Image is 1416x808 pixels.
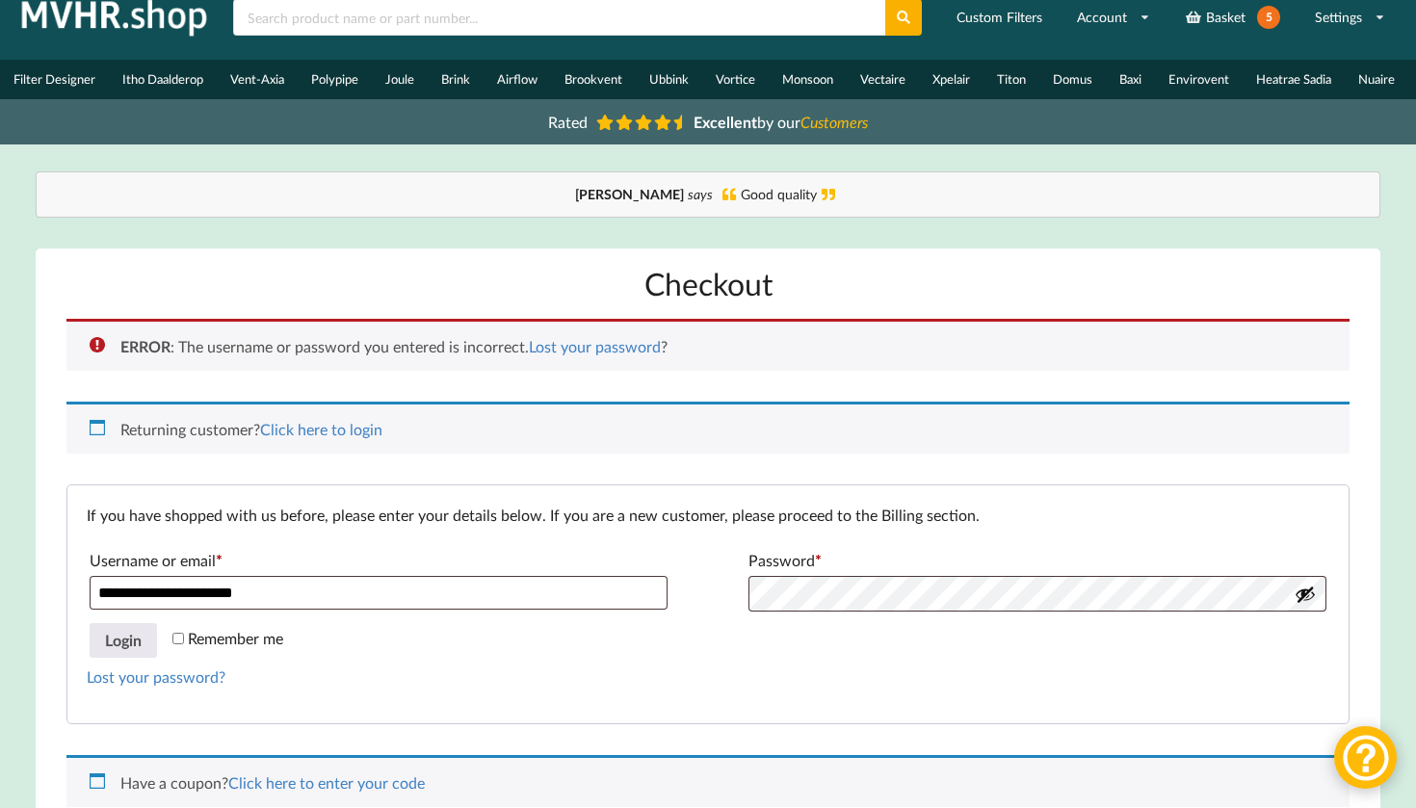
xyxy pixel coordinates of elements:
[1243,60,1345,99] a: Heatrae Sadia
[87,667,225,686] a: Lost your password?
[109,60,217,99] a: Itho Daalderop
[694,113,757,131] b: Excellent
[688,186,713,202] i: says
[919,60,983,99] a: Xpelair
[847,60,919,99] a: Vectaire
[1295,584,1316,605] button: Show password
[260,420,382,438] a: Click here to login
[769,60,847,99] a: Monsoon
[484,60,551,99] a: Airflow
[702,60,769,99] a: Vortice
[298,60,372,99] a: Polypipe
[535,106,881,138] a: Rated Excellentby ourCustomers
[636,60,702,99] a: Ubbink
[87,505,1330,527] p: If you have shopped with us before, please enter your details below. If you are a new customer, p...
[372,60,428,99] a: Joule
[1257,6,1280,29] span: 5
[548,113,588,131] span: Rated
[172,633,184,644] input: Remember me
[748,545,1327,576] label: Password
[217,60,298,99] a: Vent-Axia
[551,60,636,99] a: Brookvent
[575,186,684,202] b: [PERSON_NAME]
[800,113,868,131] i: Customers
[120,337,1320,355] li: : The username or password you entered is incorrect. ?
[1106,60,1155,99] a: Baxi
[56,185,1361,204] div: Good quality
[1345,60,1408,99] a: Nuaire
[66,755,1350,807] div: Have a coupon?
[90,545,669,576] label: Username or email
[228,773,425,792] a: Click here to enter your code
[120,337,170,355] strong: ERROR
[1155,60,1243,99] a: Envirovent
[66,264,1350,303] h1: Checkout
[694,113,868,131] span: by our
[428,60,484,99] a: Brink
[1039,60,1106,99] a: Domus
[90,623,157,658] button: Login
[529,337,661,355] a: Lost your password
[66,402,1350,454] div: Returning customer?
[983,60,1039,99] a: Titon
[188,629,283,647] span: Remember me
